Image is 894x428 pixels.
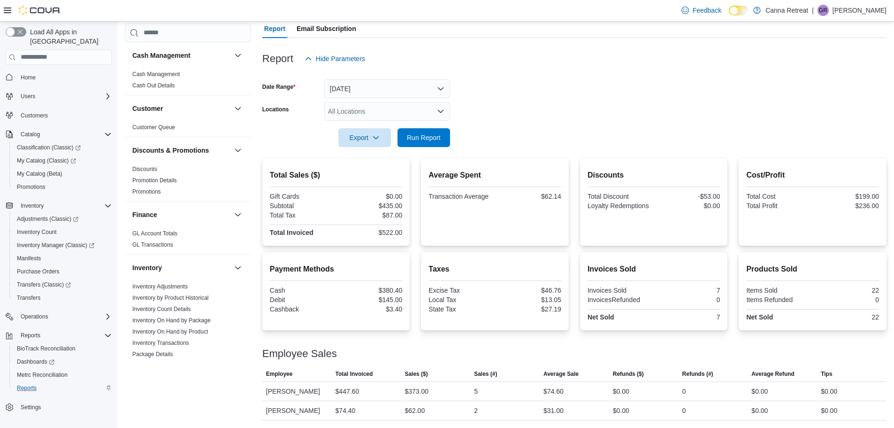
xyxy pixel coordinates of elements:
[13,382,40,394] a: Reports
[17,183,46,191] span: Promotions
[815,313,879,321] div: 22
[17,129,112,140] span: Catalog
[132,340,189,346] a: Inventory Transactions
[132,230,177,237] a: GL Account Totals
[9,368,115,381] button: Metrc Reconciliation
[13,343,79,354] a: BioTrack Reconciliation
[9,291,115,304] button: Transfers
[17,311,112,322] span: Operations
[132,210,157,219] h3: Finance
[132,263,230,272] button: Inventory
[2,199,115,212] button: Inventory
[543,370,579,378] span: Average Sale
[125,228,251,254] div: Finance
[729,16,729,16] span: Dark Mode
[21,332,40,339] span: Reports
[17,255,41,262] span: Manifests
[428,296,493,303] div: Local Tax
[13,266,63,277] a: Purchase Orders
[270,296,334,303] div: Debit
[9,355,115,368] a: Dashboards
[19,6,61,15] img: Cova
[13,356,58,367] a: Dashboards
[262,401,332,420] div: [PERSON_NAME]
[132,51,191,60] h3: Cash Management
[132,146,209,155] h3: Discounts & Promotions
[132,306,191,312] a: Inventory Count Details
[765,5,808,16] p: Canna Retreat
[746,264,879,275] h2: Products Sold
[232,262,244,273] button: Inventory
[405,370,428,378] span: Sales ($)
[132,146,230,155] button: Discounts & Promotions
[17,330,112,341] span: Reports
[13,142,84,153] a: Classification (Classic)
[13,142,112,153] span: Classification (Classic)
[17,109,112,121] span: Customers
[132,166,157,172] a: Discounts
[270,229,313,236] strong: Total Invoiced
[297,19,356,38] span: Email Subscription
[17,268,60,275] span: Purchase Orders
[2,329,115,342] button: Reports
[17,129,44,140] button: Catalog
[13,369,71,381] a: Metrc Reconciliation
[13,226,112,238] span: Inventory Count
[132,177,177,184] span: Promotion Details
[336,405,356,416] div: $74.40
[2,310,115,323] button: Operations
[264,19,285,38] span: Report
[17,401,112,413] span: Settings
[132,188,161,195] a: Promotions
[324,79,450,98] button: [DATE]
[751,405,768,416] div: $0.00
[9,252,115,265] button: Manifests
[132,124,175,131] a: Customer Queue
[474,386,478,397] div: 5
[132,263,162,272] h3: Inventory
[17,345,76,352] span: BioTrack Reconciliation
[262,348,337,359] h3: Employee Sales
[336,386,359,397] div: $447.60
[13,168,112,179] span: My Catalog (Beta)
[338,128,391,147] button: Export
[821,370,832,378] span: Tips
[336,370,373,378] span: Total Invoiced
[17,384,37,392] span: Reports
[13,253,45,264] a: Manifests
[407,133,441,142] span: Run Report
[729,6,749,16] input: Dark Mode
[17,91,112,102] span: Users
[497,287,561,294] div: $46.76
[588,313,614,321] strong: Net Sold
[344,128,385,147] span: Export
[17,200,112,211] span: Inventory
[815,202,879,210] div: $236.00
[746,170,879,181] h2: Cost/Profit
[132,317,211,324] span: Inventory On Hand by Package
[132,283,188,290] a: Inventory Adjustments
[270,202,334,210] div: Subtotal
[437,108,444,115] button: Open list of options
[125,281,251,420] div: Inventory
[132,328,208,335] span: Inventory On Hand by Product
[17,330,44,341] button: Reports
[17,228,57,236] span: Inventory Count
[13,382,112,394] span: Reports
[13,181,112,193] span: Promotions
[132,70,180,78] span: Cash Management
[746,193,810,200] div: Total Cost
[338,211,402,219] div: $87.00
[2,109,115,122] button: Customers
[13,240,98,251] a: Inventory Manager (Classic)
[656,313,720,321] div: 7
[812,5,814,16] p: |
[9,226,115,239] button: Inventory Count
[270,287,334,294] div: Cash
[13,279,112,290] span: Transfers (Classic)
[9,154,115,167] a: My Catalog (Classic)
[338,305,402,313] div: $3.40
[21,74,36,81] span: Home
